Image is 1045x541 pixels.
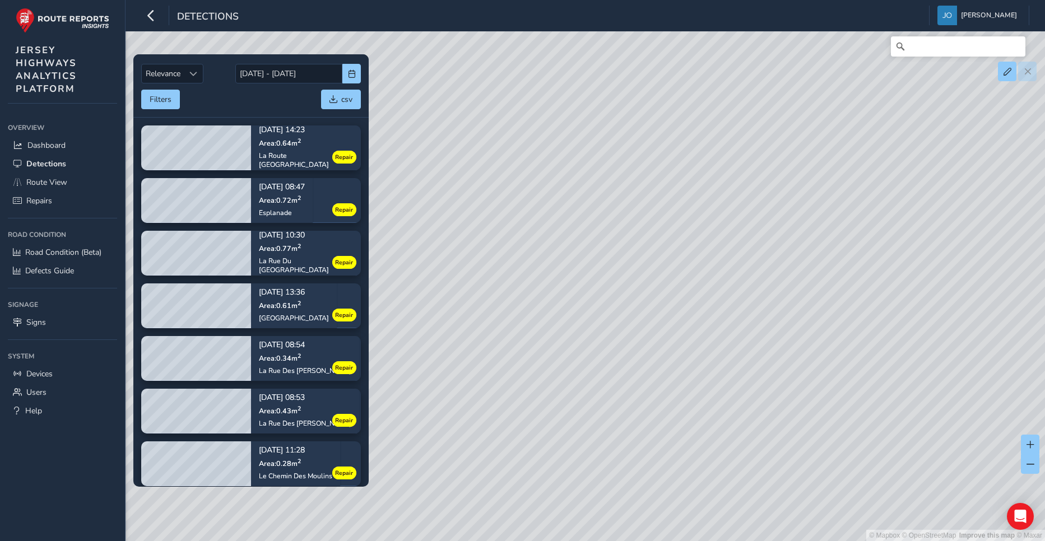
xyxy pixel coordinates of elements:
[259,366,351,375] div: La Rue Des [PERSON_NAME]
[16,8,109,33] img: rr logo
[26,177,67,188] span: Route View
[259,208,305,217] div: Esplanade
[298,299,301,307] sup: 2
[8,262,117,280] a: Defects Guide
[26,369,53,379] span: Devices
[298,404,301,412] sup: 2
[259,151,353,169] div: La Route [GEOGRAPHIC_DATA]
[141,90,180,109] button: Filters
[259,418,351,427] div: La Rue Des [PERSON_NAME]
[259,341,351,349] p: [DATE] 08:54
[259,138,301,147] span: Area: 0.64 m
[298,456,301,465] sup: 2
[8,296,117,313] div: Signage
[259,471,332,480] div: Le Chemin Des Moulins
[891,36,1025,57] input: Search
[937,6,957,25] img: diamond-layout
[142,64,184,83] span: Relevance
[335,152,353,161] span: Repair
[184,64,203,83] div: Sort by Date
[26,195,52,206] span: Repairs
[26,158,66,169] span: Detections
[8,226,117,243] div: Road Condition
[335,258,353,267] span: Repair
[298,241,301,250] sup: 2
[8,119,117,136] div: Overview
[8,402,117,420] a: Help
[26,387,47,398] span: Users
[8,365,117,383] a: Devices
[259,394,351,402] p: [DATE] 08:53
[259,313,329,322] div: [GEOGRAPHIC_DATA]
[259,288,329,296] p: [DATE] 13:36
[335,205,353,214] span: Repair
[8,192,117,210] a: Repairs
[321,90,361,109] button: csv
[25,405,42,416] span: Help
[335,363,353,372] span: Repair
[341,94,352,105] span: csv
[8,243,117,262] a: Road Condition (Beta)
[259,353,301,362] span: Area: 0.34 m
[937,6,1021,25] button: [PERSON_NAME]
[259,256,353,274] div: La Rue Du [GEOGRAPHIC_DATA]
[177,10,239,25] span: Detections
[335,468,353,477] span: Repair
[335,416,353,425] span: Repair
[259,243,301,253] span: Area: 0.77 m
[8,313,117,332] a: Signs
[25,265,74,276] span: Defects Guide
[335,310,353,319] span: Repair
[8,155,117,173] a: Detections
[8,136,117,155] a: Dashboard
[259,458,301,468] span: Area: 0.28 m
[259,195,301,204] span: Area: 0.72 m
[8,173,117,192] a: Route View
[961,6,1017,25] span: [PERSON_NAME]
[16,44,77,95] span: JERSEY HIGHWAYS ANALYTICS PLATFORM
[259,300,301,310] span: Area: 0.61 m
[259,231,353,239] p: [DATE] 10:30
[298,193,301,202] sup: 2
[259,183,305,191] p: [DATE] 08:47
[298,351,301,360] sup: 2
[1007,503,1034,530] div: Open Intercom Messenger
[25,247,101,258] span: Road Condition (Beta)
[8,383,117,402] a: Users
[259,405,301,415] span: Area: 0.43 m
[8,348,117,365] div: System
[259,446,332,454] p: [DATE] 11:28
[298,136,301,144] sup: 2
[259,126,353,134] p: [DATE] 14:23
[27,140,66,151] span: Dashboard
[26,317,46,328] span: Signs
